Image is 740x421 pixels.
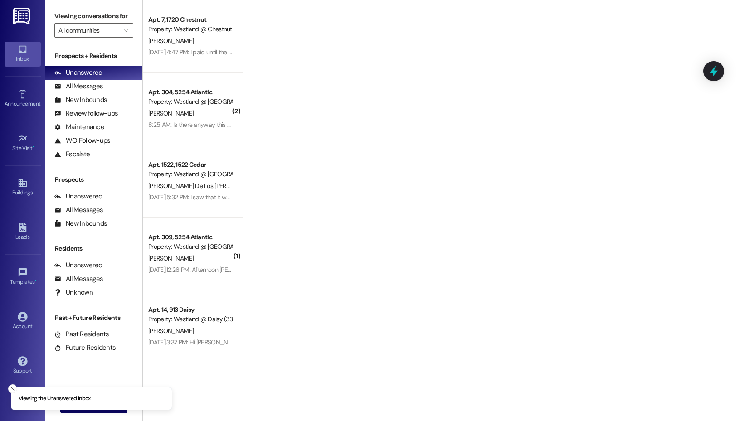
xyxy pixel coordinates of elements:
a: Site Visit • [5,131,41,155]
div: All Messages [54,274,103,284]
div: Review follow-ups [54,109,118,118]
div: Unanswered [54,261,102,270]
span: • [33,144,34,150]
img: ResiDesk Logo [13,8,32,24]
span: [PERSON_NAME] [148,109,194,117]
div: Apt. 14, 913 Daisy [148,305,232,315]
a: Account [5,309,41,334]
div: Property: Westland @ [GEOGRAPHIC_DATA] (3283) [148,242,232,252]
div: Apt. 7, 1720 Chestnut [148,15,232,24]
div: 8:25 AM: Is there anyway this could be removed ? [148,121,280,129]
div: Unanswered [54,192,102,201]
button: Close toast [8,384,17,393]
div: Residents [45,244,142,253]
a: Support [5,353,41,378]
div: Prospects [45,175,142,184]
span: • [40,99,42,106]
div: WO Follow-ups [54,136,110,145]
a: Buildings [5,175,41,200]
span: [PERSON_NAME] [148,37,194,45]
div: Past Residents [54,329,109,339]
p: Viewing the Unanswered inbox [19,395,91,403]
span: [PERSON_NAME] [148,254,194,262]
span: [PERSON_NAME] De Los [PERSON_NAME] [148,182,263,190]
label: Viewing conversations for [54,9,133,23]
i:  [123,27,128,34]
div: Prospects + Residents [45,51,142,61]
a: Inbox [5,42,41,66]
a: Leads [5,220,41,244]
div: All Messages [54,82,103,91]
div: Escalate [54,150,90,159]
div: [DATE] 4:47 PM: I paid until the 11th I believe [148,48,259,56]
div: Apt. 309, 5254 Atlantic [148,232,232,242]
div: New Inbounds [54,95,107,105]
div: Property: Westland @ [GEOGRAPHIC_DATA] (3283) [148,97,232,106]
div: Future Residents [54,343,116,353]
div: New Inbounds [54,219,107,228]
div: Unanswered [54,68,102,77]
div: Property: Westland @ [GEOGRAPHIC_DATA] (3297) [148,169,232,179]
span: • [35,277,36,284]
div: [DATE] 12:26 PM: Afternoon [PERSON_NAME], Was Wondering if the laundry room will be open [DATE]. ... [148,266,639,274]
div: Maintenance [54,122,104,132]
div: All Messages [54,205,103,215]
div: Apt. 1522, 1522 Cedar [148,160,232,169]
input: All communities [58,23,119,38]
div: Unknown [54,288,93,297]
div: [DATE] 3:37 PM: Hi [PERSON_NAME] can you give me a call. I put in a mantiance request and I got a... [148,338,698,346]
span: [PERSON_NAME] [148,327,194,335]
div: Property: Westland @ Chestnut (3366) [148,24,232,34]
div: Apt. 304, 5254 Atlantic [148,87,232,97]
a: Templates • [5,265,41,289]
div: Property: Westland @ Daisy (3309) [148,315,232,324]
div: Past + Future Residents [45,313,142,323]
